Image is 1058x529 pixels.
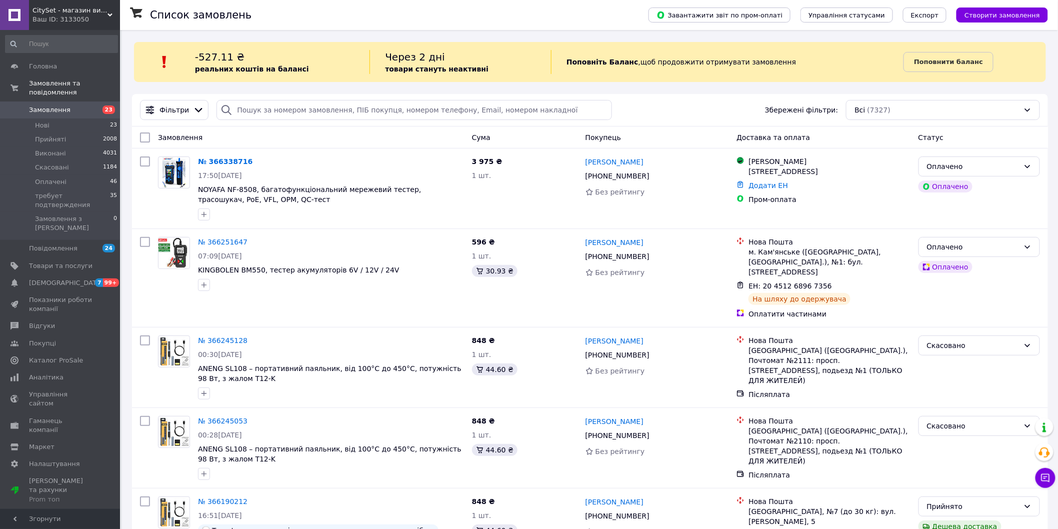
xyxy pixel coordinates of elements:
[157,54,172,69] img: :exclamation:
[29,416,92,434] span: Гаманець компанії
[35,163,69,172] span: Скасовані
[103,163,117,172] span: 1184
[748,181,788,189] a: Додати ЕН
[29,105,70,114] span: Замовлення
[102,244,115,252] span: 24
[29,495,92,504] div: Prom топ
[765,105,838,115] span: Збережені фільтри:
[748,247,910,277] div: м. Кам'янське ([GEOGRAPHIC_DATA], [GEOGRAPHIC_DATA].), №1: бул. [STREET_ADDRESS]
[946,10,1048,18] a: Створити замовлення
[748,293,850,305] div: На шляху до одержувача
[158,337,189,366] img: Фото товару
[748,496,910,506] div: Нова Пошта
[35,121,49,130] span: Нові
[102,105,115,114] span: 23
[748,309,910,319] div: Оплатити частинами
[198,185,421,203] a: NOYAFA NF-8508, багатофункціональний мережевий тестер, трасошукач, PoE, VFL, OPM, QC-тест
[35,214,113,232] span: Замовлення з [PERSON_NAME]
[914,58,983,65] b: Поповнити баланс
[158,335,190,367] a: Фото товару
[472,336,495,344] span: 848 ₴
[35,135,66,144] span: Прийняті
[29,356,83,365] span: Каталог ProSale
[29,79,120,97] span: Замовлення та повідомлення
[198,364,461,382] a: ANENG SL108 – портативний паяльник, від 100°С до 450°C, потужність 98 Вт, з жалом T12-K
[927,241,1019,252] div: Оплачено
[595,188,645,196] span: Без рейтингу
[472,511,491,519] span: 1 шт.
[748,282,832,290] span: ЕН: 20 4512 6896 7356
[585,497,643,507] a: [PERSON_NAME]
[29,244,77,253] span: Повідомлення
[198,431,242,439] span: 00:28[DATE]
[198,445,461,463] a: ANENG SL108 – портативний паяльник, від 100°С до 450°C, потужність 98 Вт, з жалом T12-K
[648,7,790,22] button: Завантажити звіт по пром-оплаті
[472,133,490,141] span: Cума
[585,237,643,247] a: [PERSON_NAME]
[472,444,517,456] div: 44.60 ₴
[748,506,910,526] div: [GEOGRAPHIC_DATA], №7 (до 30 кг): вул. [PERSON_NAME], 5
[748,166,910,176] div: [STREET_ADDRESS]
[198,238,247,246] a: № 366251647
[198,497,247,505] a: № 366190212
[748,426,910,466] div: [GEOGRAPHIC_DATA] ([GEOGRAPHIC_DATA].), Почтомат №2110: просп. [STREET_ADDRESS], подьезд №1 (ТОЛЬ...
[911,11,939,19] span: Експорт
[748,470,910,480] div: Післяплата
[854,105,865,115] span: Всі
[110,121,117,130] span: 23
[472,497,495,505] span: 848 ₴
[472,417,495,425] span: 848 ₴
[748,416,910,426] div: Нова Пошта
[748,194,910,204] div: Пром-оплата
[158,237,189,268] img: Фото товару
[964,11,1040,19] span: Створити замовлення
[472,431,491,439] span: 1 шт.
[35,149,66,158] span: Виконані
[551,50,903,74] div: , щоб продовжити отримувати замовлення
[918,261,972,273] div: Оплачено
[103,278,119,287] span: 99+
[583,348,651,362] div: [PHONE_NUMBER]
[159,105,189,115] span: Фільтри
[29,62,57,71] span: Головна
[585,336,643,346] a: [PERSON_NAME]
[110,191,117,209] span: 35
[385,51,445,63] span: Через 2 дні
[800,7,893,22] button: Управління статусами
[198,171,242,179] span: 17:50[DATE]
[216,100,612,120] input: Пошук за номером замовлення, ПІБ покупця, номером телефону, Email, номером накладної
[927,420,1019,431] div: Скасовано
[867,106,891,114] span: (7327)
[195,51,244,63] span: -527.11 ₴
[158,156,190,188] a: Фото товару
[198,266,399,274] a: KINGBOLEN BM550, тестер акумуляторів 6V / 12V / 24V
[585,133,621,141] span: Покупець
[748,156,910,166] div: [PERSON_NAME]
[595,367,645,375] span: Без рейтингу
[29,321,55,330] span: Відгуки
[1035,468,1055,488] button: Чат з покупцем
[198,417,247,425] a: № 366245053
[472,363,517,375] div: 44.60 ₴
[29,339,56,348] span: Покупці
[103,135,117,144] span: 2008
[583,509,651,523] div: [PHONE_NUMBER]
[158,496,190,528] a: Фото товару
[29,459,80,468] span: Налаштування
[583,249,651,263] div: [PHONE_NUMBER]
[29,476,92,504] span: [PERSON_NAME] та рахунки
[158,498,189,527] img: Фото товару
[748,237,910,247] div: Нова Пошта
[472,265,517,277] div: 30.93 ₴
[595,268,645,276] span: Без рейтингу
[29,295,92,313] span: Показники роботи компанії
[113,214,117,232] span: 0
[32,6,107,15] span: CitySet - магазин вимірювальної техніки
[198,252,242,260] span: 07:09[DATE]
[29,390,92,408] span: Управління сайтом
[583,169,651,183] div: [PHONE_NUMBER]
[748,389,910,399] div: Післяплата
